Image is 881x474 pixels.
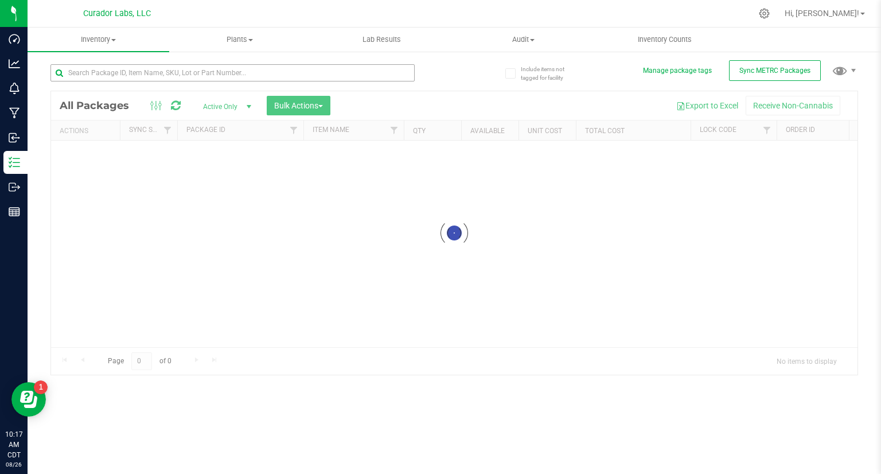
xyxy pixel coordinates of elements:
span: Inventory Counts [622,34,707,45]
inline-svg: Dashboard [9,33,20,45]
inline-svg: Inbound [9,132,20,143]
a: Inventory [28,28,169,52]
span: Sync METRC Packages [739,67,810,75]
iframe: Resource center unread badge [34,380,48,394]
inline-svg: Monitoring [9,83,20,94]
a: Audit [453,28,594,52]
span: Curador Labs, LLC [83,9,151,18]
span: Hi, [PERSON_NAME]! [785,9,859,18]
span: Plants [170,34,310,45]
inline-svg: Manufacturing [9,107,20,119]
button: Manage package tags [643,66,712,76]
a: Plants [169,28,311,52]
inline-svg: Reports [9,206,20,217]
p: 08/26 [5,460,22,469]
a: Inventory Counts [594,28,736,52]
span: Lab Results [347,34,416,45]
span: Inventory [28,34,169,45]
inline-svg: Outbound [9,181,20,193]
a: Lab Results [311,28,453,52]
inline-svg: Analytics [9,58,20,69]
p: 10:17 AM CDT [5,429,22,460]
input: Search Package ID, Item Name, SKU, Lot or Part Number... [50,64,415,81]
span: Audit [453,34,594,45]
inline-svg: Inventory [9,157,20,168]
iframe: Resource center [11,382,46,417]
button: Sync METRC Packages [729,60,821,81]
span: Include items not tagged for facility [521,65,578,82]
div: Manage settings [757,8,771,19]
